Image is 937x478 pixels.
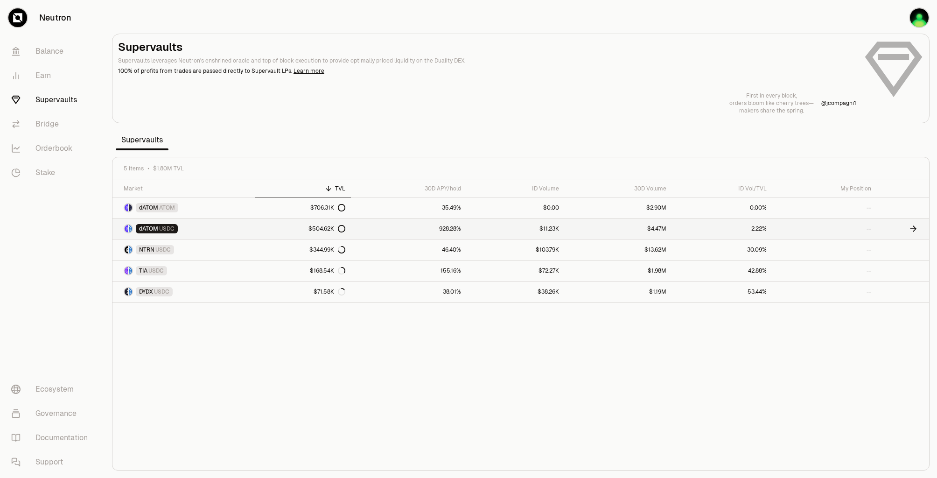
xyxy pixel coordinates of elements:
div: $71.58K [314,288,345,295]
div: $344.99K [309,246,345,253]
a: $71.58K [255,281,351,302]
a: $1.19M [565,281,672,302]
a: -- [772,281,877,302]
div: My Position [778,185,871,192]
a: $706.31K [255,197,351,218]
a: $504.62K [255,218,351,239]
a: Supervaults [4,88,101,112]
a: dATOM LogoUSDC LogodATOMUSDC [112,218,255,239]
a: First in every block,orders bloom like cherry trees—makers share the spring. [729,92,814,114]
span: 5 items [124,165,144,172]
img: TIA Logo [125,267,128,274]
a: Support [4,450,101,474]
a: $0.00 [467,197,565,218]
a: -- [772,218,877,239]
a: $38.26K [467,281,565,302]
div: 1D Vol/TVL [678,185,767,192]
a: $344.99K [255,239,351,260]
p: Supervaults leverages Neutron's enshrined oracle and top of block execution to provide optimally ... [118,56,856,65]
a: Orderbook [4,136,101,161]
a: Ecosystem [4,377,101,401]
a: 46.40% [351,239,467,260]
a: Earn [4,63,101,88]
img: USDC Logo [129,225,132,232]
a: 53.44% [672,281,773,302]
a: Bridge [4,112,101,136]
div: 1D Volume [472,185,559,192]
a: $103.79K [467,239,565,260]
a: $2.90M [565,197,672,218]
div: TVL [261,185,346,192]
a: 30.09% [672,239,773,260]
div: 30D APY/hold [357,185,461,192]
a: @jcompagni1 [821,99,856,107]
span: $1.80M TVL [153,165,184,172]
h2: Supervaults [118,40,856,55]
img: dATOM Logo [125,204,128,211]
img: DYDX Logo [125,288,128,295]
a: $11.23K [467,218,565,239]
div: 30D Volume [570,185,666,192]
span: Supervaults [116,131,168,149]
a: -- [772,260,877,281]
a: 0.00% [672,197,773,218]
a: $13.62M [565,239,672,260]
span: USDC [159,225,175,232]
p: makers share the spring. [729,107,814,114]
span: dATOM [139,225,158,232]
p: First in every block, [729,92,814,99]
a: -- [772,197,877,218]
a: TIA LogoUSDC LogoTIAUSDC [112,260,255,281]
div: Market [124,185,250,192]
img: jushiung131 [910,8,929,27]
a: $72.27K [467,260,565,281]
a: dATOM LogoATOM LogodATOMATOM [112,197,255,218]
img: USDC Logo [129,246,132,253]
p: @ jcompagni1 [821,99,856,107]
img: NTRN Logo [125,246,128,253]
span: ATOM [159,204,175,211]
span: NTRN [139,246,154,253]
a: NTRN LogoUSDC LogoNTRNUSDC [112,239,255,260]
a: 2.22% [672,218,773,239]
a: 155.16% [351,260,467,281]
a: -- [772,239,877,260]
div: $168.54K [310,267,345,274]
span: dATOM [139,204,158,211]
p: 100% of profits from trades are passed directly to Supervault LPs. [118,67,856,75]
a: DYDX LogoUSDC LogoDYDXUSDC [112,281,255,302]
a: Balance [4,39,101,63]
div: $504.62K [308,225,345,232]
a: $4.47M [565,218,672,239]
a: $168.54K [255,260,351,281]
a: 38.01% [351,281,467,302]
p: orders bloom like cherry trees— [729,99,814,107]
span: USDC [148,267,164,274]
img: USDC Logo [129,288,132,295]
a: 35.49% [351,197,467,218]
img: dATOM Logo [125,225,128,232]
a: 928.28% [351,218,467,239]
a: Documentation [4,426,101,450]
span: USDC [154,288,169,295]
span: TIA [139,267,147,274]
a: $1.98M [565,260,672,281]
div: $706.31K [310,204,345,211]
span: USDC [155,246,171,253]
a: Governance [4,401,101,426]
a: Stake [4,161,101,185]
a: Learn more [294,67,324,75]
span: DYDX [139,288,153,295]
img: USDC Logo [129,267,132,274]
a: 42.88% [672,260,773,281]
img: ATOM Logo [129,204,132,211]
